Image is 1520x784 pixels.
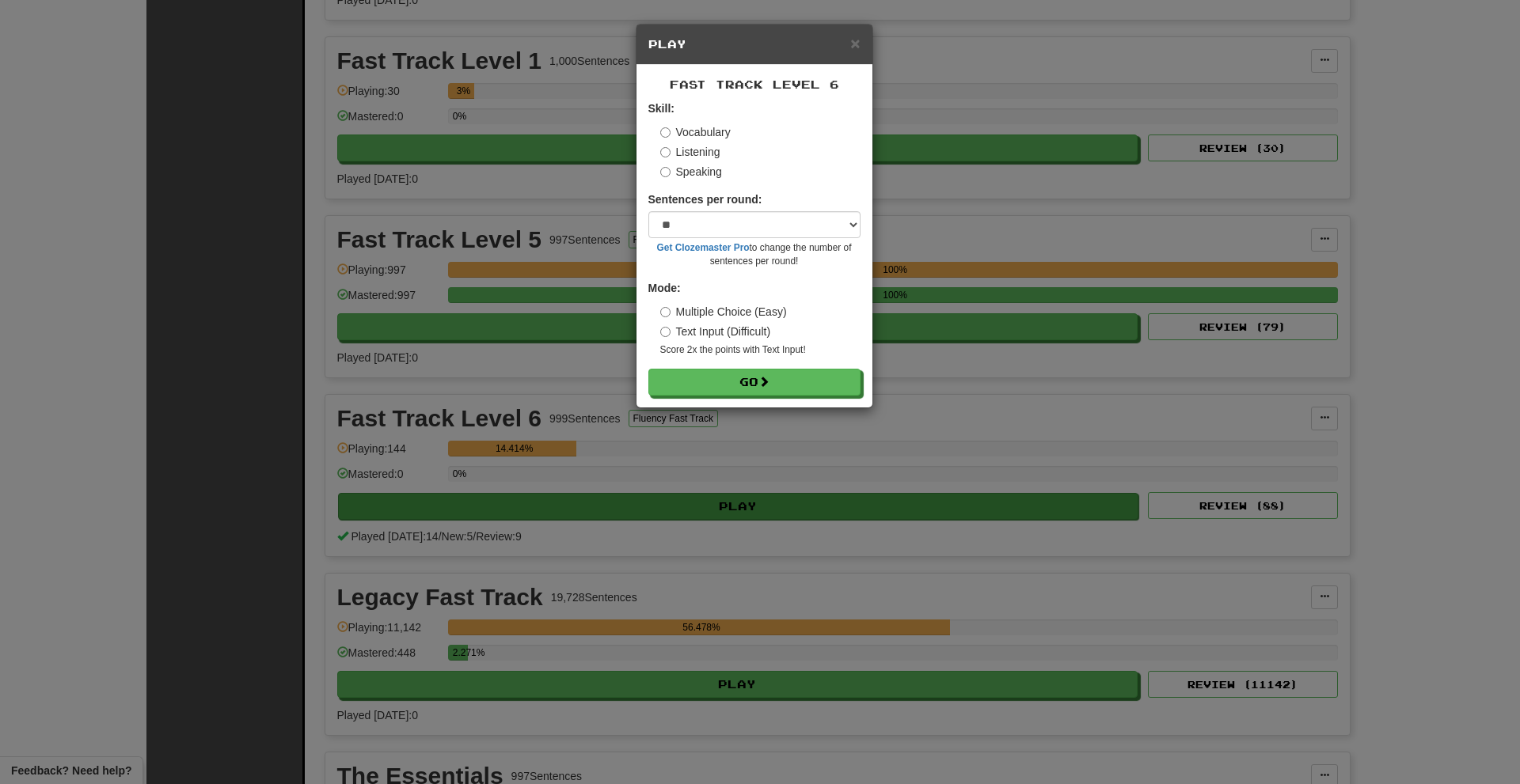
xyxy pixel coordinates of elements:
[660,124,731,140] label: Vocabulary
[670,78,839,91] span: Fast Track Level 6
[648,191,762,207] label: Sentences per round:
[660,127,671,138] input: Vocabulary
[660,167,671,177] input: Speaking
[648,369,861,396] button: Go
[648,36,861,52] h5: Play
[648,241,861,268] small: to change the number of sentences per round!
[850,34,860,52] span: ×
[660,147,671,157] input: Listening
[660,304,787,320] label: Multiple Choice (Easy)
[660,343,861,357] small: Score 2x the points with Text Input !
[660,164,722,180] label: Speaking
[648,102,674,115] strong: Skill:
[660,307,671,317] input: Multiple Choice (Easy)
[660,327,671,337] input: Text Input (Difficult)
[660,144,720,160] label: Listening
[660,324,771,339] label: Text Input (Difficult)
[850,35,860,51] button: Close
[648,282,681,294] strong: Mode:
[657,242,750,253] a: Get Clozemaster Pro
